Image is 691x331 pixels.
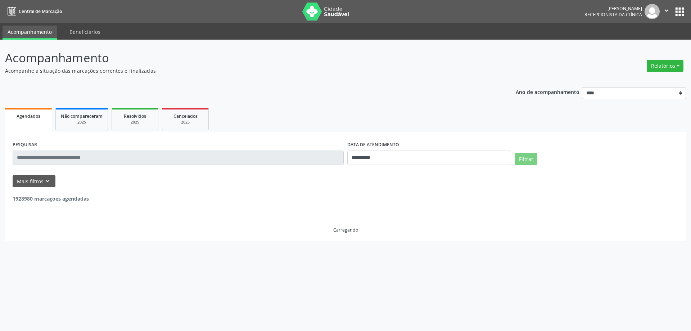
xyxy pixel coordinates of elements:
label: PESQUISAR [13,139,37,151]
div: [PERSON_NAME] [584,5,642,12]
span: Não compareceram [61,113,103,119]
span: Resolvidos [124,113,146,119]
img: img [645,4,660,19]
a: Central de Marcação [5,5,62,17]
span: Cancelados [173,113,198,119]
span: Agendados [17,113,40,119]
a: Beneficiários [64,26,105,38]
p: Ano de acompanhamento [516,87,579,96]
span: Recepcionista da clínica [584,12,642,18]
div: 2025 [61,120,103,125]
button:  [660,4,673,19]
i:  [663,6,670,14]
div: 2025 [167,120,203,125]
strong: 1928980 marcações agendadas [13,195,89,202]
label: DATA DE ATENDIMENTO [347,139,399,151]
p: Acompanhe a situação das marcações correntes e finalizadas [5,67,482,75]
div: 2025 [117,120,153,125]
p: Acompanhamento [5,49,482,67]
span: Central de Marcação [19,8,62,14]
i: keyboard_arrow_down [44,177,51,185]
button: Mais filtroskeyboard_arrow_down [13,175,55,188]
a: Acompanhamento [3,26,57,40]
button: Relatórios [647,60,683,72]
div: Carregando [333,227,358,233]
button: Filtrar [515,153,537,165]
button: apps [673,5,686,18]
